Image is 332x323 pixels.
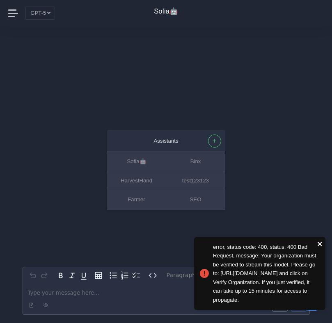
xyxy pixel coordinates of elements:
[147,270,158,281] button: Inline code format
[78,270,89,281] button: Underline
[25,7,55,19] button: GPT-5
[194,237,325,310] div: error, status code: 400, status: 400 Bad Request, message: Your organization must be verified to ...
[107,152,166,171] button: Sofia🤖
[66,270,78,281] button: Italic
[163,270,222,281] button: Block type
[107,171,166,190] button: HarvestHand
[115,136,217,145] div: Assistants
[119,270,131,281] button: Numbered list
[55,270,66,281] button: Bold
[108,270,142,281] div: toggle group
[131,270,142,281] button: Check list
[317,239,323,248] button: close
[154,7,178,16] h4: Sofia🤖
[166,152,225,171] button: Binx
[107,190,166,209] button: Farmer
[166,171,225,190] button: test123123
[166,190,225,209] button: SEO
[23,284,309,314] div: editable markdown
[108,270,119,281] button: Bulleted list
